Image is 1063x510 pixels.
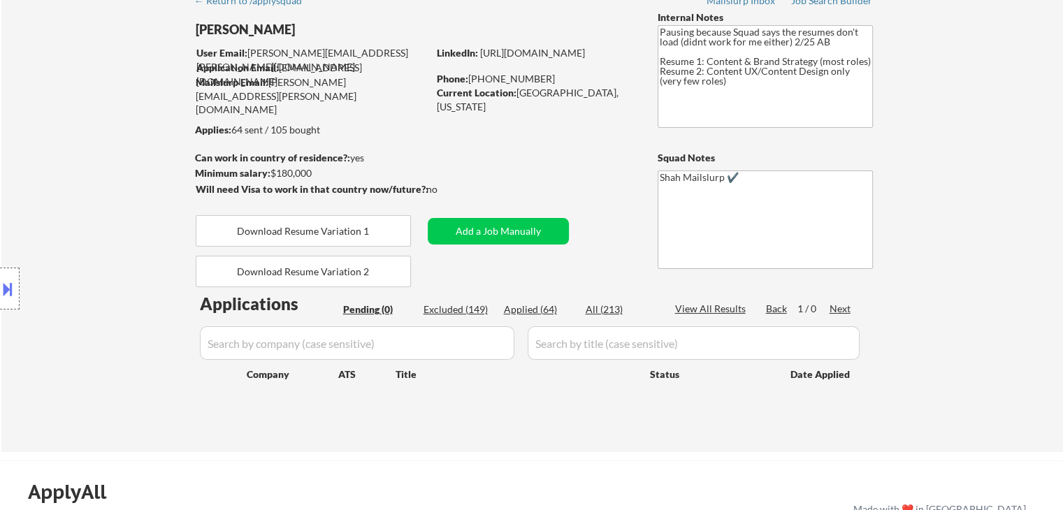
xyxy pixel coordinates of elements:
[437,73,468,85] strong: Phone:
[790,367,852,381] div: Date Applied
[196,76,268,88] strong: Mailslurp Email:
[195,152,350,163] strong: Can work in country of residence?:
[650,361,770,386] div: Status
[195,151,424,165] div: yes
[480,47,585,59] a: [URL][DOMAIN_NAME]
[196,183,428,195] strong: Will need Visa to work in that country now/future?:
[196,75,428,117] div: [PERSON_NAME][EMAIL_ADDRESS][PERSON_NAME][DOMAIN_NAME]
[195,123,428,137] div: 64 sent / 105 bought
[424,303,493,316] div: Excluded (149)
[528,326,860,360] input: Search by title (case sensitive)
[200,296,338,312] div: Applications
[658,151,873,165] div: Squad Notes
[396,367,637,381] div: Title
[437,87,516,99] strong: Current Location:
[196,21,483,38] div: [PERSON_NAME]
[196,215,411,247] button: Download Resume Variation 1
[586,303,656,316] div: All (213)
[195,166,428,180] div: $180,000
[437,86,635,113] div: [GEOGRAPHIC_DATA], [US_STATE]
[200,326,514,360] input: Search by company (case sensitive)
[428,218,569,245] button: Add a Job Manually
[338,367,396,381] div: ATS
[797,302,830,316] div: 1 / 0
[504,303,574,316] div: Applied (64)
[196,61,279,73] strong: Application Email:
[247,367,338,381] div: Company
[658,10,873,24] div: Internal Notes
[343,303,413,316] div: Pending (0)
[28,480,122,504] div: ApplyAll
[675,302,750,316] div: View All Results
[426,182,466,196] div: no
[196,47,247,59] strong: User Email:
[766,302,788,316] div: Back
[196,61,428,88] div: [EMAIL_ADDRESS][DOMAIN_NAME]
[437,47,478,59] strong: LinkedIn:
[437,72,635,86] div: [PHONE_NUMBER]
[196,46,428,73] div: [PERSON_NAME][EMAIL_ADDRESS][PERSON_NAME][DOMAIN_NAME]
[196,256,411,287] button: Download Resume Variation 2
[830,302,852,316] div: Next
